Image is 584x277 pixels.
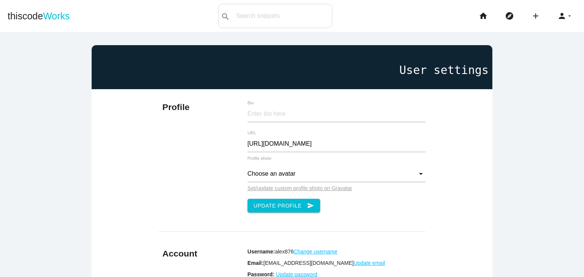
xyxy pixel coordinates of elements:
[232,8,332,24] input: Search snippets
[248,131,397,135] label: URL
[8,4,70,28] a: thiscodeWorks
[248,106,426,122] input: Enter bio here
[219,4,232,28] button: search
[479,4,488,28] i: home
[567,4,573,28] i: arrow_drop_down
[294,249,337,255] a: Change username
[505,4,514,28] i: explore
[162,249,197,258] b: Account
[354,260,385,266] a: Update email
[557,4,567,28] i: person
[248,136,426,152] input: Enter url here
[221,5,230,29] i: search
[248,101,397,105] label: Bio
[162,102,189,112] b: Profile
[248,199,321,212] button: Update Profilesend
[248,260,426,266] p: [EMAIL_ADDRESS][DOMAIN_NAME]
[531,4,540,28] i: add
[95,64,489,76] h1: User settings
[248,249,275,255] b: Username:
[248,156,271,161] label: Profile photo
[248,260,263,266] b: Email:
[248,185,352,191] a: Set/update custom profile photo on Gravatar
[307,199,314,212] i: send
[43,11,70,21] span: Works
[248,249,426,255] p: alex876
